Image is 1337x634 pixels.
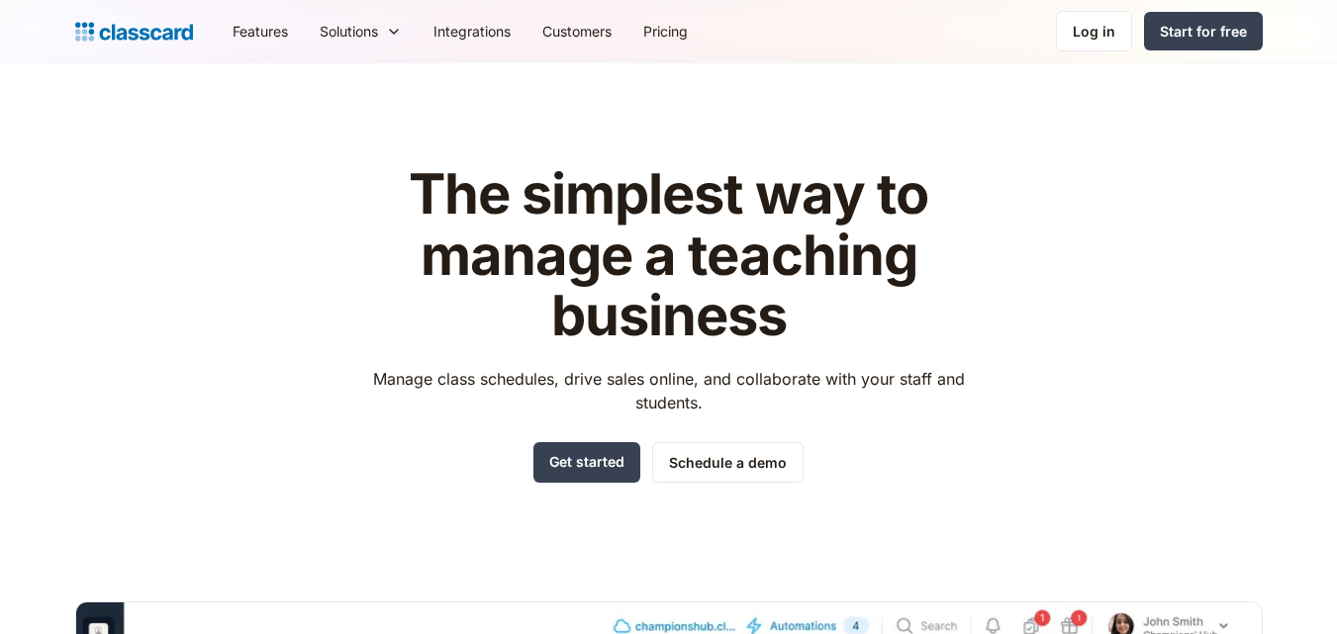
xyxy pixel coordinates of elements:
a: Features [217,9,304,53]
a: Pricing [627,9,704,53]
div: Solutions [304,9,418,53]
a: Integrations [418,9,526,53]
a: Customers [526,9,627,53]
a: Logo [75,18,193,45]
div: Start for free [1160,21,1247,42]
a: Schedule a demo [652,442,804,483]
div: Solutions [320,21,378,42]
a: Get started [533,442,640,483]
div: Log in [1073,21,1115,42]
a: Log in [1056,11,1132,51]
h1: The simplest way to manage a teaching business [354,164,983,347]
p: Manage class schedules, drive sales online, and collaborate with your staff and students. [354,367,983,414]
a: Start for free [1144,12,1263,50]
